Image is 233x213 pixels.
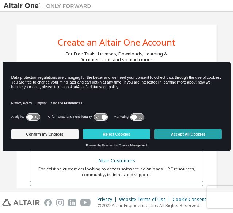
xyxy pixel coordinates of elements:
p: © 2025 Altair Engineering, Inc. All Rights Reserved. [98,202,210,209]
div: Create an Altair One Account [58,38,176,47]
div: For Free Trials, Licenses, Downloads, Learning & Documentation and so much more. [66,51,167,63]
div: Privacy [98,197,119,202]
div: Cookie Consent [173,197,210,202]
div: For existing customers looking to access software downloads, HPC resources, community, trainings ... [35,166,198,178]
img: facebook.svg [44,199,52,206]
img: linkedin.svg [68,199,76,206]
img: Altair One [4,2,95,9]
img: instagram.svg [56,199,64,206]
img: altair_logo.svg [2,199,40,206]
div: Website Terms of Use [119,197,173,202]
div: Altair Customers [35,156,198,166]
img: youtube.svg [80,199,91,206]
